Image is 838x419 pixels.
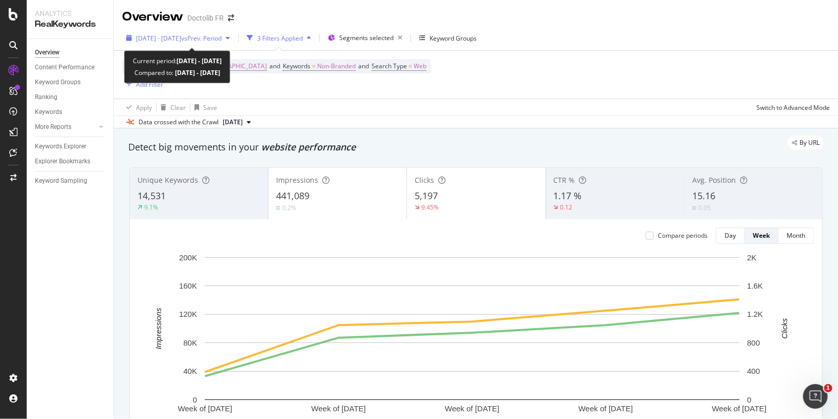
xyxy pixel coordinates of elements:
[747,367,760,375] text: 400
[183,338,197,347] text: 80K
[205,59,267,73] span: [GEOGRAPHIC_DATA]
[35,62,94,73] div: Content Performance
[154,308,163,349] text: Impressions
[122,30,234,46] button: [DATE] - [DATE]vsPrev. Period
[136,103,152,112] div: Apply
[223,118,243,127] span: 2025 Aug. 29th
[311,404,366,413] text: Week of [DATE]
[35,176,87,186] div: Keyword Sampling
[243,30,315,46] button: 3 Filters Applied
[753,231,770,240] div: Week
[257,34,303,43] div: 3 Filters Applied
[139,118,219,127] div: Data crossed with the Crawl
[747,338,760,347] text: 800
[122,78,163,90] button: Add Filter
[269,62,280,70] span: and
[134,67,220,79] div: Compared to:
[144,203,158,212] div: 9.1%
[35,77,106,88] a: Keyword Groups
[35,141,106,152] a: Keywords Explorer
[787,231,805,240] div: Month
[312,62,316,70] span: =
[138,175,198,185] span: Unique Keywords
[415,175,434,185] span: Clicks
[800,140,820,146] span: By URL
[554,175,575,185] span: CTR %
[179,281,197,290] text: 160K
[421,203,439,212] div: 9.45%
[824,384,832,392] span: 1
[178,404,232,413] text: Week of [DATE]
[282,203,296,212] div: 0.2%
[157,99,186,116] button: Clear
[560,203,573,212] div: 0.12
[747,310,763,319] text: 1.2K
[35,8,105,18] div: Analytics
[122,8,183,26] div: Overview
[35,141,86,152] div: Keywords Explorer
[372,62,407,70] span: Search Type
[578,404,633,413] text: Week of [DATE]
[133,55,222,67] div: Current period:
[276,206,280,209] img: Equal
[415,189,438,202] span: 5,197
[712,404,766,413] text: Week of [DATE]
[193,395,197,404] text: 0
[658,231,708,240] div: Compare periods
[170,103,186,112] div: Clear
[122,99,152,116] button: Apply
[136,34,181,43] span: [DATE] - [DATE]
[183,367,197,375] text: 40K
[554,189,582,202] span: 1.17 %
[358,62,369,70] span: and
[35,92,57,103] div: Ranking
[177,56,222,65] b: [DATE] - [DATE]
[35,47,106,58] a: Overview
[692,189,715,202] span: 15.16
[276,175,318,185] span: Impressions
[35,107,62,118] div: Keywords
[778,227,814,244] button: Month
[136,80,163,89] div: Add Filter
[415,30,481,46] button: Keyword Groups
[745,227,778,244] button: Week
[219,116,255,128] button: [DATE]
[339,33,394,42] span: Segments selected
[747,395,751,404] text: 0
[138,189,166,202] span: 14,531
[803,384,828,409] iframe: Intercom live chat
[35,122,71,132] div: More Reports
[317,59,356,73] span: Non-Branded
[35,156,90,167] div: Explorer Bookmarks
[780,318,789,338] text: Clicks
[203,103,217,112] div: Save
[179,253,197,262] text: 200K
[35,176,106,186] a: Keyword Sampling
[228,14,234,22] div: arrow-right-arrow-left
[181,34,222,43] span: vs Prev. Period
[445,404,499,413] text: Week of [DATE]
[725,231,736,240] div: Day
[35,92,106,103] a: Ranking
[179,310,197,319] text: 120K
[430,34,477,43] div: Keyword Groups
[414,59,426,73] span: Web
[35,122,96,132] a: More Reports
[752,99,830,116] button: Switch to Advanced Mode
[35,18,105,30] div: RealKeywords
[324,30,406,46] button: Segments selected
[35,47,60,58] div: Overview
[788,136,824,150] div: legacy label
[276,189,309,202] span: 441,089
[35,156,106,167] a: Explorer Bookmarks
[692,206,696,209] img: Equal
[756,103,830,112] div: Switch to Advanced Mode
[35,107,106,118] a: Keywords
[698,203,711,212] div: 0.05
[187,13,224,23] div: Doctolib FR
[716,227,745,244] button: Day
[747,253,756,262] text: 2K
[408,62,412,70] span: =
[283,62,310,70] span: Keywords
[190,99,217,116] button: Save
